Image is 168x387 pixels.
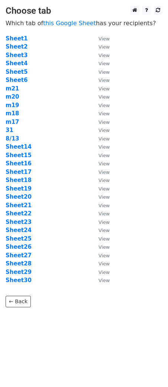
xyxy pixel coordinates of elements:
small: View [98,44,110,50]
h3: Choose tab [6,6,162,16]
strong: Sheet25 [6,235,32,242]
a: View [91,227,110,234]
a: View [91,185,110,192]
small: View [98,203,110,208]
a: View [91,235,110,242]
small: View [98,236,110,242]
a: View [91,35,110,42]
p: Which tab of has your recipients? [6,19,162,27]
small: View [98,228,110,233]
a: m17 [6,119,19,125]
small: View [98,161,110,166]
a: View [91,85,110,92]
a: Sheet15 [6,152,32,159]
strong: Sheet17 [6,169,32,175]
a: Sheet30 [6,277,32,284]
a: View [91,177,110,183]
small: View [98,86,110,92]
small: View [98,253,110,258]
small: View [98,111,110,116]
a: Sheet4 [6,60,28,67]
small: View [98,278,110,283]
a: Sheet6 [6,77,28,83]
small: View [98,219,110,225]
a: View [91,102,110,109]
strong: Sheet29 [6,269,32,275]
a: View [91,260,110,267]
a: Sheet16 [6,160,32,167]
a: View [91,269,110,275]
a: View [91,110,110,117]
a: View [91,69,110,75]
a: View [91,160,110,167]
small: View [98,169,110,175]
small: View [98,36,110,42]
a: View [91,60,110,67]
a: Sheet19 [6,185,32,192]
small: View [98,77,110,83]
strong: Sheet1 [6,35,28,42]
a: Sheet14 [6,143,32,150]
small: View [98,186,110,192]
a: Sheet2 [6,43,28,50]
a: Sheet22 [6,210,32,217]
a: View [91,152,110,159]
a: View [91,202,110,209]
a: ← Back [6,296,31,307]
strong: Sheet24 [6,227,32,234]
a: Sheet28 [6,260,32,267]
a: Sheet3 [6,52,28,59]
a: View [91,210,110,217]
a: Sheet20 [6,193,32,200]
a: View [91,277,110,284]
a: View [91,52,110,59]
small: View [98,119,110,125]
strong: Sheet18 [6,177,32,183]
small: View [98,103,110,108]
strong: Sheet5 [6,69,28,75]
small: View [98,211,110,216]
a: Sheet21 [6,202,32,209]
a: View [91,135,110,142]
a: 31 [6,127,13,133]
small: View [98,128,110,133]
a: View [91,119,110,125]
small: View [98,136,110,142]
a: m20 [6,93,19,100]
a: View [91,43,110,50]
a: View [91,169,110,175]
a: m21 [6,85,19,92]
small: View [98,153,110,158]
small: View [98,269,110,275]
small: View [98,144,110,150]
small: View [98,61,110,66]
small: View [98,194,110,200]
a: Sheet27 [6,252,32,259]
small: View [98,261,110,267]
a: m19 [6,102,19,109]
small: View [98,69,110,75]
a: View [91,143,110,150]
small: View [98,244,110,250]
strong: m18 [6,110,19,117]
a: 8/13 [6,135,19,142]
a: View [91,127,110,133]
a: Sheet23 [6,219,32,225]
a: View [91,93,110,100]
